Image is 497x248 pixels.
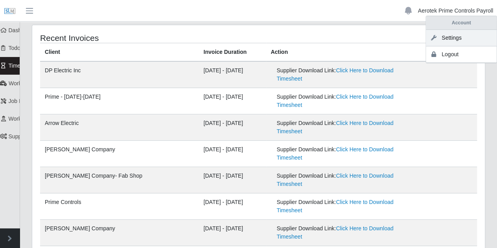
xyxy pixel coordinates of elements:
[40,141,199,167] td: [PERSON_NAME] Company
[40,220,199,246] td: [PERSON_NAME] Company
[9,27,36,33] span: Dashboard
[199,61,266,88] td: [DATE] - [DATE]
[199,43,266,62] th: Invoice Duration
[40,88,199,114] td: Prime - [DATE]-[DATE]
[199,88,266,114] td: [DATE] - [DATE]
[40,114,199,141] td: Arrow Electric
[40,43,199,62] th: Client
[4,5,16,17] img: SLM Logo
[9,116,29,122] span: Workers
[199,114,266,141] td: [DATE] - [DATE]
[199,193,266,220] td: [DATE] - [DATE]
[426,30,497,46] a: Settings
[277,66,399,83] div: Supplier Download Link:
[9,45,20,51] span: Todo
[199,167,266,193] td: [DATE] - [DATE]
[277,198,399,215] div: Supplier Download Link:
[199,220,266,246] td: [DATE] - [DATE]
[9,80,56,86] span: Worker Timesheets
[266,43,477,62] th: Action
[9,62,37,69] span: Timesheets
[452,20,471,26] strong: Account
[277,93,399,109] div: Supplier Download Link:
[277,172,399,188] div: Supplier Download Link:
[40,193,199,220] td: Prime Controls
[199,141,266,167] td: [DATE] - [DATE]
[277,145,399,162] div: Supplier Download Link:
[426,46,497,63] a: Logout
[277,119,399,136] div: Supplier Download Link:
[9,133,50,140] span: Supplier Settings
[40,33,215,43] h4: Recent Invoices
[9,98,42,104] span: Job Requests
[40,167,199,193] td: [PERSON_NAME] Company- Fab Shop
[418,7,493,15] a: Aerotek Prime Controls Payroll
[277,224,399,241] div: Supplier Download Link:
[40,61,199,88] td: DP Electric Inc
